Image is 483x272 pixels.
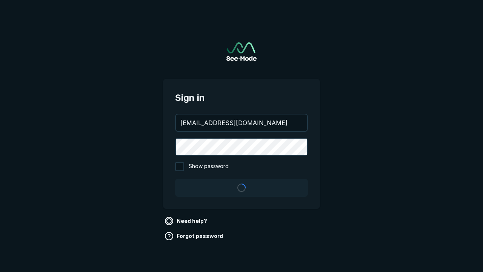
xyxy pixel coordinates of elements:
a: Go to sign in [226,42,257,61]
span: Sign in [175,91,308,105]
input: your@email.com [176,114,307,131]
img: See-Mode Logo [226,42,257,61]
a: Forgot password [163,230,226,242]
span: Show password [189,162,229,171]
a: Need help? [163,215,210,227]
